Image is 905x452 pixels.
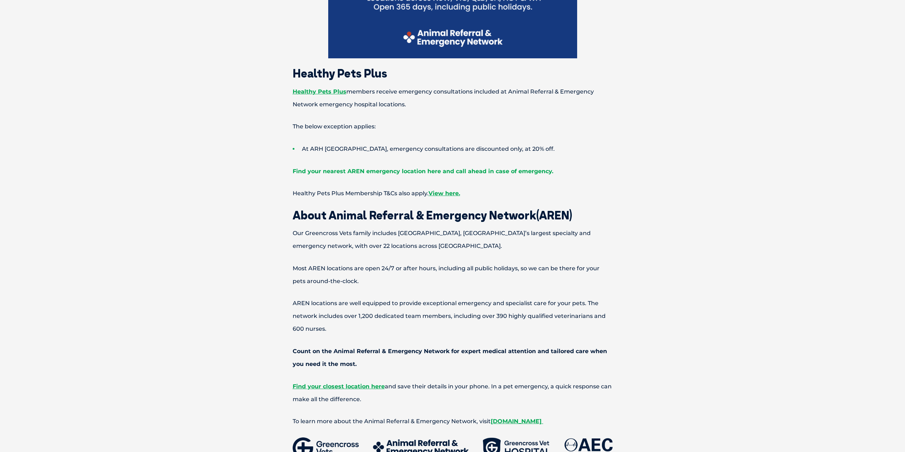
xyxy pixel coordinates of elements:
p: Healthy Pets Plus Membership T&Cs also apply. [268,187,638,200]
a: Find your closest location here [293,383,385,390]
span: To learn more about the Animal Referral & Emergency Network, visit [293,418,491,425]
a: Find your nearest AREN emergency location here and call ahead in case of emergency. [293,168,553,175]
span: Most AREN locations are open 24/7 or after hours, including all public holidays, so we can be the... [293,265,600,285]
a: View here. [428,190,460,197]
h2: Healthy Pets Plus [268,68,638,79]
span: Count on the Animal Referral & Emergency Network for expert medical attention and tailored care w... [293,348,607,367]
a: Healthy Pets Plus [293,88,346,95]
span: About Animal Referral & Emergency Network [293,208,536,222]
li: At ARH [GEOGRAPHIC_DATA], emergency consultations are discounted only, at 20% off. [293,143,638,155]
span: Our Greencross Vets family includes [GEOGRAPHIC_DATA], [GEOGRAPHIC_DATA]’s largest specialty and ... [293,230,591,249]
span: and save their details in your phone. In a pet emergency, a quick response can make all the diffe... [293,383,612,403]
span: AREN locations are well equipped to provide exceptional emergency and specialist care for your pe... [293,300,606,332]
a: [DOMAIN_NAME] [491,418,543,425]
p: members receive emergency consultations included at Animal Referral & Emergency Network emergency... [268,85,638,111]
span: (AREN) [536,208,572,222]
p: The below exception applies: [268,120,638,133]
span: [DOMAIN_NAME] [491,418,542,425]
